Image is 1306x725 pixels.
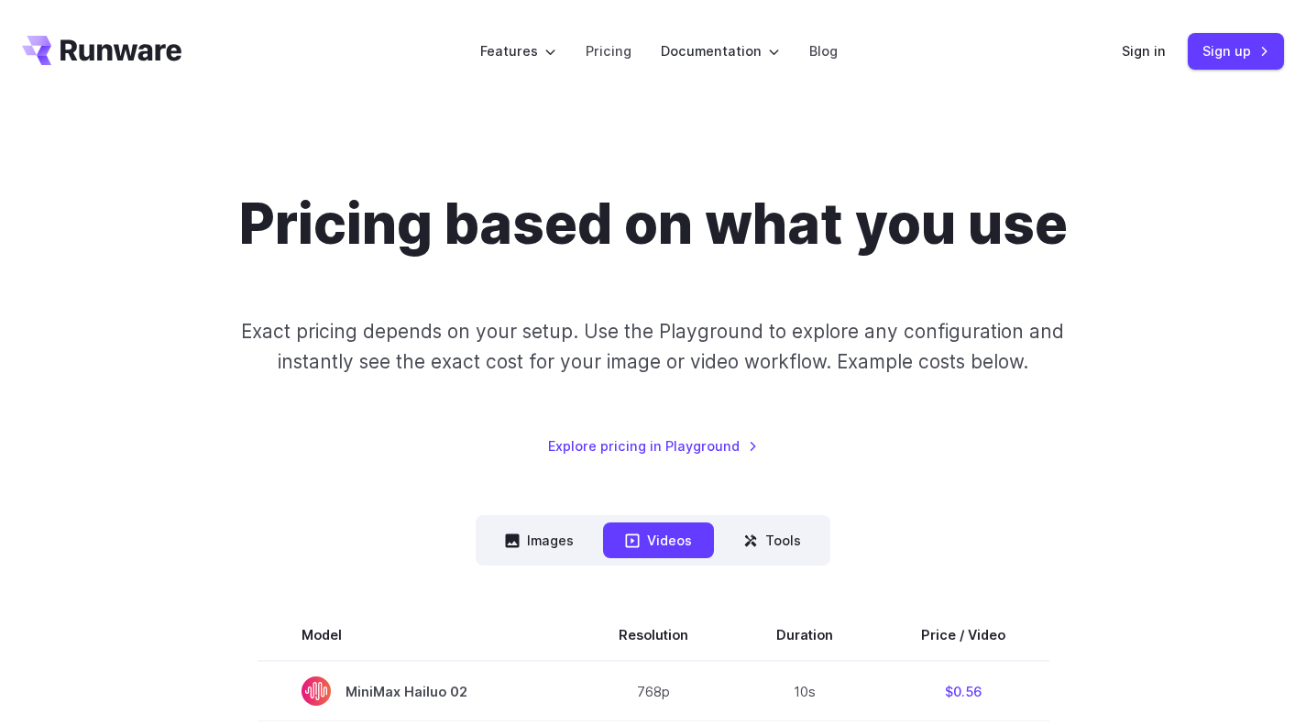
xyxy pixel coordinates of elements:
th: Duration [732,610,877,661]
label: Documentation [661,40,780,61]
a: Sign up [1188,33,1284,69]
a: Explore pricing in Playground [548,435,758,456]
th: Resolution [575,610,732,661]
label: Features [480,40,556,61]
td: 10s [732,661,877,721]
button: Videos [603,522,714,558]
p: Exact pricing depends on your setup. Use the Playground to explore any configuration and instantl... [212,316,1095,378]
a: Sign in [1122,40,1166,61]
td: 768p [575,661,732,721]
span: MiniMax Hailuo 02 [302,676,531,706]
th: Price / Video [877,610,1049,661]
h1: Pricing based on what you use [239,191,1068,258]
td: $0.56 [877,661,1049,721]
a: Go to / [22,36,181,65]
a: Blog [809,40,838,61]
button: Images [483,522,596,558]
a: Pricing [586,40,631,61]
button: Tools [721,522,823,558]
th: Model [258,610,575,661]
